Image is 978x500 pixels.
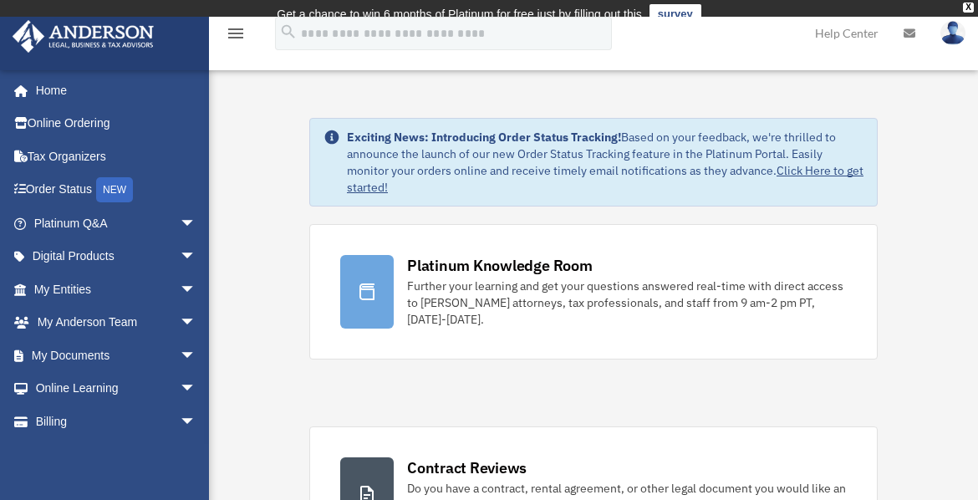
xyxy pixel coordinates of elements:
[347,130,621,145] strong: Exciting News: Introducing Order Status Tracking!
[180,405,213,439] span: arrow_drop_down
[12,273,222,306] a: My Entitiesarrow_drop_down
[277,4,642,24] div: Get a chance to win 6 months of Platinum for free just by filling out this
[180,339,213,373] span: arrow_drop_down
[407,457,527,478] div: Contract Reviews
[180,372,213,406] span: arrow_drop_down
[963,3,974,13] div: close
[12,405,222,438] a: Billingarrow_drop_down
[12,74,213,107] a: Home
[12,207,222,240] a: Platinum Q&Aarrow_drop_down
[309,224,878,360] a: Platinum Knowledge Room Further your learning and get your questions answered real-time with dire...
[96,177,133,202] div: NEW
[180,306,213,340] span: arrow_drop_down
[12,140,222,173] a: Tax Organizers
[407,255,593,276] div: Platinum Knowledge Room
[649,4,701,24] a: survey
[12,339,222,372] a: My Documentsarrow_drop_down
[347,163,863,195] a: Click Here to get started!
[226,23,246,43] i: menu
[12,240,222,273] a: Digital Productsarrow_drop_down
[12,438,222,472] a: Events Calendar
[12,372,222,406] a: Online Learningarrow_drop_down
[12,107,222,140] a: Online Ordering
[279,23,298,41] i: search
[180,240,213,274] span: arrow_drop_down
[347,129,863,196] div: Based on your feedback, we're thrilled to announce the launch of our new Order Status Tracking fe...
[226,29,246,43] a: menu
[180,273,213,307] span: arrow_drop_down
[12,306,222,339] a: My Anderson Teamarrow_drop_down
[180,207,213,241] span: arrow_drop_down
[8,20,159,53] img: Anderson Advisors Platinum Portal
[407,278,847,328] div: Further your learning and get your questions answered real-time with direct access to [PERSON_NAM...
[940,21,965,45] img: User Pic
[12,173,222,207] a: Order StatusNEW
